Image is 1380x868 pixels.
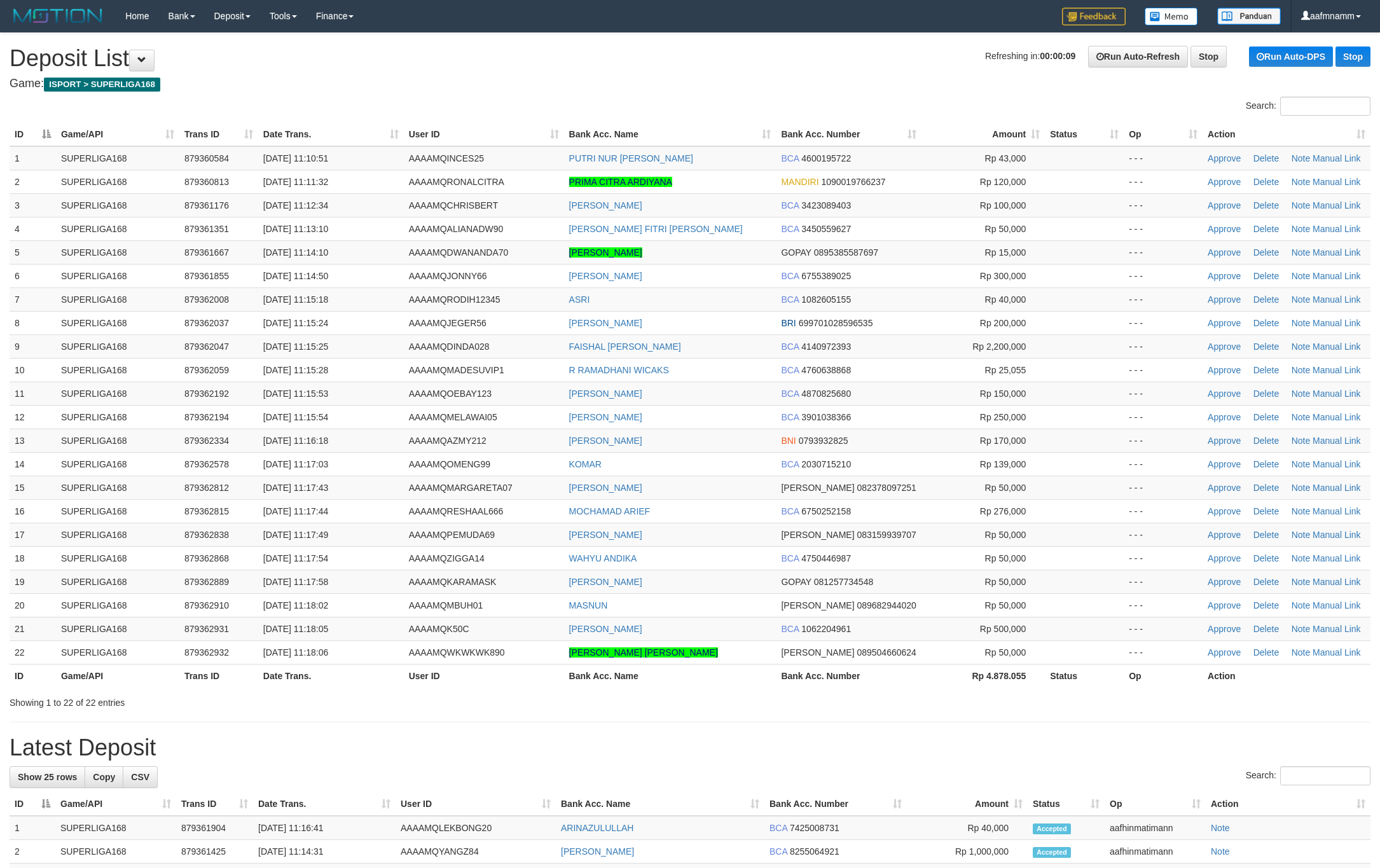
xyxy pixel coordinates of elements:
[131,772,149,782] span: CSV
[409,294,500,305] span: AAAAMQRODIH12345
[781,341,799,352] span: BCA
[1208,271,1241,281] a: Approve
[980,271,1026,281] span: Rp 300,000
[1208,247,1241,258] a: Approve
[1208,600,1241,610] a: Approve
[980,200,1026,210] span: Rp 100,000
[781,271,799,281] span: BCA
[1124,146,1203,170] td: - - -
[263,506,328,516] span: [DATE] 11:17:44
[409,436,486,446] span: AAAAMQAZMY212
[1253,341,1279,352] a: Delete
[1292,200,1311,210] a: Note
[263,318,328,328] span: [DATE] 11:15:24
[1045,123,1124,146] th: Status: activate to sort column ascending
[18,772,77,782] span: Show 25 rows
[1253,200,1279,210] a: Delete
[56,170,179,193] td: SUPERLIGA168
[569,624,642,634] a: [PERSON_NAME]
[56,382,179,405] td: SUPERLIGA168
[1124,405,1203,429] td: - - -
[569,647,718,658] a: [PERSON_NAME] [PERSON_NAME]
[44,78,160,92] span: ISPORT > SUPERLIGA168
[10,792,55,816] th: ID: activate to sort column descending
[56,405,179,429] td: SUPERLIGA168
[10,146,56,170] td: 1
[409,341,490,352] span: AAAAMQDINDA028
[263,365,328,375] span: [DATE] 11:15:28
[980,412,1026,422] span: Rp 250,000
[1124,499,1203,523] td: - - -
[263,436,328,446] span: [DATE] 11:16:18
[1208,224,1241,234] a: Approve
[184,483,229,493] span: 879362812
[781,389,799,399] span: BCA
[1292,577,1311,587] a: Note
[985,247,1026,258] span: Rp 15,000
[1206,792,1370,816] th: Action: activate to sort column ascending
[985,294,1026,305] span: Rp 40,000
[801,294,851,305] span: Copy 1082605155 to clipboard
[409,200,499,210] span: AAAAMQCHRISBERT
[980,459,1026,469] span: Rp 139,000
[1253,483,1279,493] a: Delete
[263,389,328,399] span: [DATE] 11:15:53
[1124,240,1203,264] td: - - -
[781,247,811,258] span: GOPAY
[184,200,229,210] span: 879361176
[781,200,799,210] span: BCA
[985,51,1075,61] span: Refreshing in:
[1208,412,1241,422] a: Approve
[1208,200,1241,210] a: Approve
[1211,823,1230,833] a: Note
[56,264,179,287] td: SUPERLIGA168
[1105,792,1206,816] th: Op: activate to sort column ascending
[184,365,229,375] span: 879362059
[1253,365,1279,375] a: Delete
[263,271,328,281] span: [DATE] 11:14:50
[1292,247,1311,258] a: Note
[1292,436,1311,446] a: Note
[1292,177,1311,187] a: Note
[1313,153,1361,163] a: Manual Link
[93,772,115,782] span: Copy
[10,6,106,25] img: MOTION_logo.png
[569,483,642,493] a: [PERSON_NAME]
[781,412,799,422] span: BCA
[907,792,1028,816] th: Amount: activate to sort column ascending
[263,294,328,305] span: [DATE] 11:15:18
[1313,483,1361,493] a: Manual Link
[1208,318,1241,328] a: Approve
[1208,389,1241,399] a: Approve
[561,823,633,833] a: ARINAZULULLAH
[1292,600,1311,610] a: Note
[10,46,1370,71] h1: Deposit List
[10,476,56,499] td: 15
[184,247,229,258] span: 879361667
[56,311,179,334] td: SUPERLIGA168
[801,224,851,234] span: Copy 3450559627 to clipboard
[1253,224,1279,234] a: Delete
[123,766,158,788] a: CSV
[1313,341,1361,352] a: Manual Link
[781,436,796,446] span: BNI
[1208,294,1241,305] a: Approve
[799,436,848,446] span: Copy 0793932825 to clipboard
[179,123,258,146] th: Trans ID: activate to sort column ascending
[10,193,56,217] td: 3
[56,452,179,476] td: SUPERLIGA168
[1313,577,1361,587] a: Manual Link
[1208,553,1241,563] a: Approve
[409,506,504,516] span: AAAAMQRESHAAL666
[985,483,1026,493] span: Rp 50,000
[1088,46,1188,67] a: Run Auto-Refresh
[1292,365,1311,375] a: Note
[1124,311,1203,334] td: - - -
[569,389,642,399] a: [PERSON_NAME]
[569,318,642,328] a: [PERSON_NAME]
[56,499,179,523] td: SUPERLIGA168
[85,766,123,788] a: Copy
[1124,358,1203,382] td: - - -
[1249,46,1333,67] a: Run Auto-DPS
[56,476,179,499] td: SUPERLIGA168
